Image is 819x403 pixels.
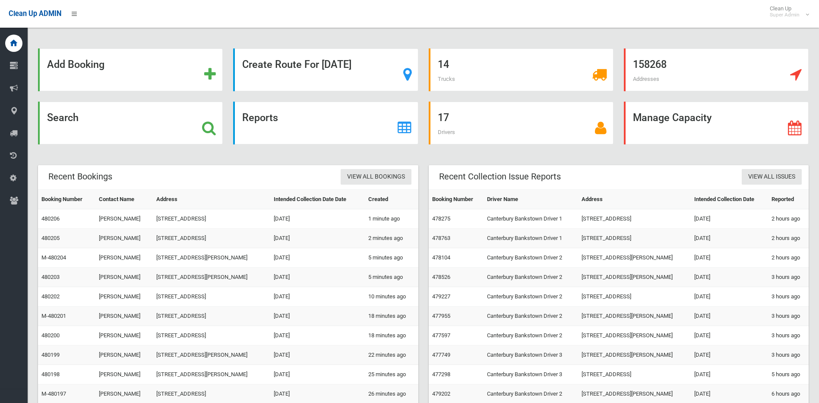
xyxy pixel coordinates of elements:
td: 18 minutes ago [365,326,418,345]
th: Booking Number [38,190,95,209]
a: Manage Capacity [624,102,809,144]
td: 5 minutes ago [365,248,418,268]
span: Clean Up [765,5,808,18]
strong: Create Route For [DATE] [242,58,351,70]
td: [DATE] [270,287,365,307]
td: [PERSON_NAME] [95,307,153,326]
td: [DATE] [270,209,365,229]
td: Canterbury Bankstown Driver 3 [484,365,578,384]
a: 477955 [432,313,450,319]
td: Canterbury Bankstown Driver 1 [484,229,578,248]
th: Created [365,190,418,209]
td: 25 minutes ago [365,365,418,384]
a: M-480204 [41,254,66,261]
a: 14 Trucks [429,48,613,91]
header: Recent Collection Issue Reports [429,168,571,185]
td: [DATE] [691,307,768,326]
th: Driver Name [484,190,578,209]
a: 480206 [41,215,60,222]
strong: 17 [438,112,449,124]
strong: 14 [438,58,449,70]
a: 478104 [432,254,450,261]
th: Contact Name [95,190,153,209]
td: [STREET_ADDRESS][PERSON_NAME] [153,248,270,268]
td: Canterbury Bankstown Driver 2 [484,307,578,326]
td: Canterbury Bankstown Driver 2 [484,268,578,287]
td: Canterbury Bankstown Driver 2 [484,248,578,268]
header: Recent Bookings [38,168,123,185]
th: Address [153,190,270,209]
td: [DATE] [691,326,768,345]
a: 17 Drivers [429,102,613,144]
a: Search [38,102,223,144]
td: [PERSON_NAME] [95,229,153,248]
a: Reports [233,102,418,144]
td: [STREET_ADDRESS][PERSON_NAME] [578,248,691,268]
td: [DATE] [691,248,768,268]
td: [STREET_ADDRESS] [153,209,270,229]
td: Canterbury Bankstown Driver 1 [484,209,578,229]
a: Add Booking [38,48,223,91]
td: [STREET_ADDRESS][PERSON_NAME] [578,307,691,326]
td: [DATE] [691,268,768,287]
td: [DATE] [270,365,365,384]
td: 2 hours ago [768,229,809,248]
a: 477597 [432,332,450,339]
td: [STREET_ADDRESS][PERSON_NAME] [578,268,691,287]
td: 3 hours ago [768,268,809,287]
a: 480198 [41,371,60,377]
td: [STREET_ADDRESS][PERSON_NAME] [578,326,691,345]
td: [DATE] [691,229,768,248]
a: 480199 [41,352,60,358]
td: [STREET_ADDRESS] [578,229,691,248]
th: Booking Number [429,190,484,209]
th: Intended Collection Date [691,190,768,209]
td: [PERSON_NAME] [95,268,153,287]
strong: Search [47,112,79,124]
td: [DATE] [270,307,365,326]
a: 477298 [432,371,450,377]
span: Clean Up ADMIN [9,10,61,18]
td: 3 hours ago [768,287,809,307]
td: 5 hours ago [768,365,809,384]
strong: 158268 [633,58,667,70]
a: 478526 [432,274,450,280]
td: 5 minutes ago [365,268,418,287]
td: [PERSON_NAME] [95,248,153,268]
a: 477749 [432,352,450,358]
td: 2 minutes ago [365,229,418,248]
th: Reported [768,190,809,209]
a: M-480197 [41,390,66,397]
td: [STREET_ADDRESS] [578,209,691,229]
td: [DATE] [270,326,365,345]
td: [PERSON_NAME] [95,345,153,365]
td: [DATE] [691,287,768,307]
a: 479227 [432,293,450,300]
td: 2 hours ago [768,248,809,268]
strong: Add Booking [47,58,104,70]
td: [DATE] [270,229,365,248]
span: Drivers [438,129,455,135]
td: [DATE] [691,209,768,229]
td: Canterbury Bankstown Driver 2 [484,287,578,307]
td: 22 minutes ago [365,345,418,365]
span: Trucks [438,76,455,82]
td: [STREET_ADDRESS] [153,229,270,248]
td: Canterbury Bankstown Driver 2 [484,326,578,345]
a: Create Route For [DATE] [233,48,418,91]
td: [STREET_ADDRESS] [153,307,270,326]
a: 480205 [41,235,60,241]
td: [DATE] [270,345,365,365]
td: 18 minutes ago [365,307,418,326]
td: 3 hours ago [768,307,809,326]
td: 2 hours ago [768,209,809,229]
a: 478275 [432,215,450,222]
strong: Reports [242,112,278,124]
td: [DATE] [270,248,365,268]
td: [STREET_ADDRESS] [153,287,270,307]
td: 10 minutes ago [365,287,418,307]
th: Address [578,190,691,209]
td: [STREET_ADDRESS] [578,365,691,384]
td: [PERSON_NAME] [95,209,153,229]
td: [DATE] [691,365,768,384]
